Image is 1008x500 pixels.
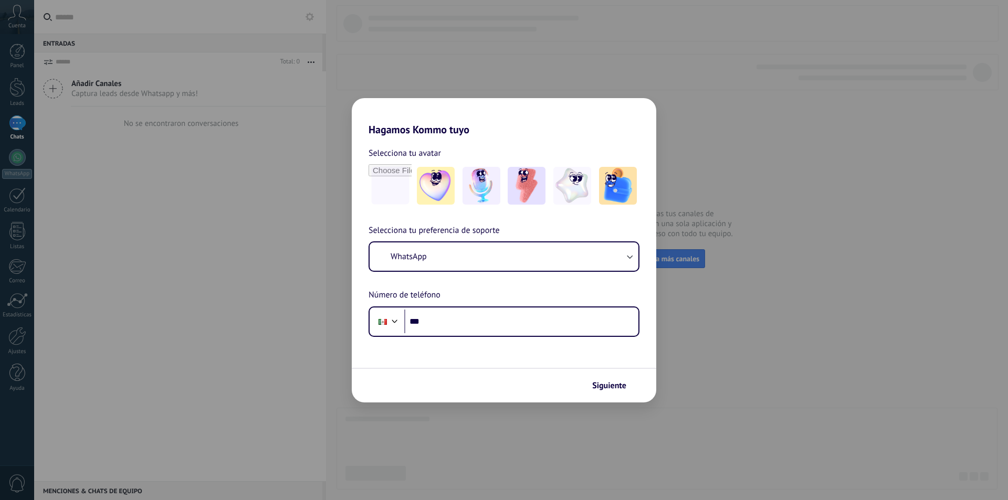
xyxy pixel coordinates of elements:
img: -1.jpeg [417,167,455,205]
img: -5.jpeg [599,167,637,205]
img: -3.jpeg [508,167,545,205]
span: Selecciona tu preferencia de soporte [369,224,500,238]
span: Número de teléfono [369,289,440,302]
button: WhatsApp [370,242,638,271]
span: Selecciona tu avatar [369,146,441,160]
span: WhatsApp [391,251,427,262]
button: Siguiente [587,377,640,395]
h2: Hagamos Kommo tuyo [352,98,656,136]
img: -4.jpeg [553,167,591,205]
span: Siguiente [592,382,626,389]
img: -2.jpeg [463,167,500,205]
div: Mexico: + 52 [373,311,393,333]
